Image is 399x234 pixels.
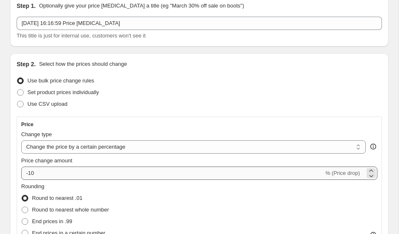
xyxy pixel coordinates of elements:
div: help [369,142,377,151]
input: -15 [21,167,324,180]
span: Price change amount [21,157,72,164]
span: Set product prices individually [27,89,99,95]
input: 30% off holiday sale [17,17,382,30]
h2: Step 1. [17,2,36,10]
p: Optionally give your price [MEDICAL_DATA] a title (eg "March 30% off sale on boots") [39,2,244,10]
h2: Step 2. [17,60,36,68]
span: Change type [21,131,52,137]
span: This title is just for internal use, customers won't see it [17,32,145,39]
span: Use CSV upload [27,101,67,107]
span: Round to nearest whole number [32,207,109,213]
span: Round to nearest .01 [32,195,82,201]
p: Select how the prices should change [39,60,127,68]
span: Rounding [21,183,44,189]
span: End prices in .99 [32,218,72,224]
h3: Price [21,121,33,128]
span: Use bulk price change rules [27,77,94,84]
span: % (Price drop) [325,170,360,176]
